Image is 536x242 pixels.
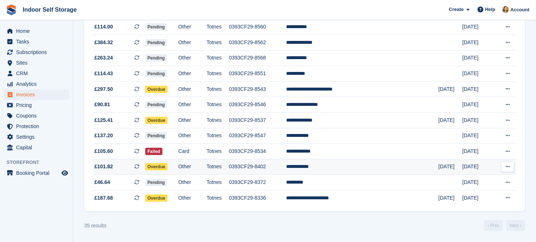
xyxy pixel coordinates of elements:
td: Totnes [207,19,229,35]
td: 0393CF29-8534 [229,144,286,160]
td: [DATE] [462,66,494,82]
a: Indoor Self Storage [20,4,80,16]
td: Other [178,19,206,35]
a: menu [4,47,69,57]
td: 0393CF29-8402 [229,159,286,175]
nav: Page [483,220,526,231]
a: menu [4,89,69,100]
td: Other [178,81,206,97]
td: Other [178,112,206,128]
td: 0393CF29-8568 [229,50,286,66]
a: menu [4,121,69,131]
span: £114.43 [94,70,113,77]
td: 0393CF29-8543 [229,81,286,97]
span: Create [449,6,464,13]
td: [DATE] [438,190,462,205]
span: £187.68 [94,194,113,202]
td: Other [178,190,206,205]
td: Totnes [207,81,229,97]
span: Account [510,6,529,14]
span: Failed [145,148,162,155]
td: [DATE] [462,35,494,50]
span: £125.41 [94,116,113,124]
a: Next [506,220,525,231]
td: Other [178,159,206,175]
span: £297.50 [94,85,113,93]
span: Tasks [16,37,60,47]
span: Pending [145,54,167,62]
td: 0393CF29-8537 [229,112,286,128]
span: Capital [16,142,60,153]
td: Totnes [207,190,229,205]
a: menu [4,168,69,178]
td: [DATE] [462,81,494,97]
a: menu [4,68,69,78]
span: Help [485,6,495,13]
span: Pending [145,179,167,186]
span: Pending [145,70,167,77]
td: Totnes [207,66,229,82]
td: Totnes [207,175,229,191]
td: 0393CF29-8336 [229,190,286,205]
td: Totnes [207,159,229,175]
td: Other [178,128,206,144]
span: Overdue [145,117,168,124]
a: Previous [484,220,503,231]
td: Totnes [207,112,229,128]
span: Pending [145,23,167,31]
a: menu [4,58,69,68]
span: £263.24 [94,54,113,62]
span: £101.82 [94,163,113,170]
span: Overdue [145,195,168,202]
span: £90.81 [94,101,110,108]
span: £137.20 [94,132,113,139]
a: menu [4,79,69,89]
td: Other [178,66,206,82]
td: [DATE] [462,128,494,144]
span: Subscriptions [16,47,60,57]
td: 0393CF29-8547 [229,128,286,144]
span: Overdue [145,163,168,170]
td: Other [178,35,206,50]
span: £384.32 [94,39,113,46]
td: [DATE] [462,50,494,66]
td: Other [178,50,206,66]
td: Totnes [207,128,229,144]
span: CRM [16,68,60,78]
span: Booking Portal [16,168,60,178]
td: Other [178,175,206,191]
div: 35 results [84,222,106,230]
td: Totnes [207,97,229,113]
td: 0393CF29-8546 [229,97,286,113]
td: 0393CF29-8562 [229,35,286,50]
span: Settings [16,132,60,142]
span: Protection [16,121,60,131]
img: Emma Higgins [502,6,509,13]
span: £105.60 [94,147,113,155]
td: [DATE] [462,144,494,160]
td: [DATE] [462,190,494,205]
img: stora-icon-8386f47178a22dfd0bd8f6a31ec36ba5ce8667c1dd55bd0f319d3a0aa187defe.svg [6,4,17,15]
td: Card [178,144,206,160]
td: [DATE] [462,159,494,175]
span: Storefront [7,159,73,166]
td: [DATE] [438,81,462,97]
a: menu [4,111,69,121]
span: Sites [16,58,60,68]
td: Totnes [207,50,229,66]
a: menu [4,26,69,36]
td: [DATE] [462,175,494,191]
td: Totnes [207,35,229,50]
span: Home [16,26,60,36]
a: menu [4,132,69,142]
a: Preview store [60,169,69,177]
td: 0393CF29-8551 [229,66,286,82]
td: [DATE] [438,159,462,175]
td: Other [178,97,206,113]
span: Pending [145,101,167,108]
span: Pricing [16,100,60,110]
span: Pending [145,132,167,139]
td: 0393CF29-8560 [229,19,286,35]
span: Overdue [145,86,168,93]
td: [DATE] [462,112,494,128]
